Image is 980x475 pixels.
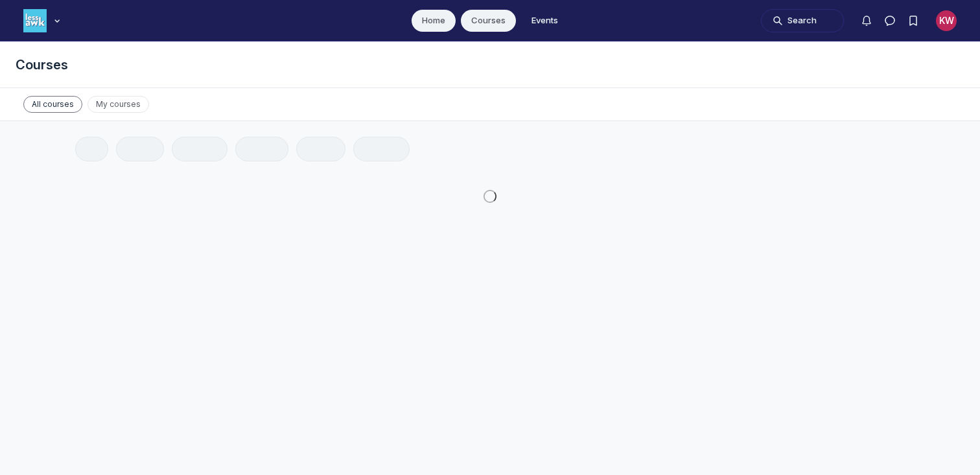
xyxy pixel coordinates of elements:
button: Less Awkward Hub logo [23,8,64,34]
a: Courses [461,10,516,32]
button: Bookmarks [902,9,925,32]
img: Less Awkward Hub logo [23,9,47,32]
div: All [75,137,108,161]
div: 2065hs [172,137,227,161]
div: KW [936,10,957,31]
button: Search [761,9,844,32]
span: My courses [87,96,149,113]
button: Direct messages [878,9,902,32]
div: 0gmrwf [353,137,410,161]
button: User menu options [936,10,957,31]
button: Notifications [855,9,878,32]
span: All courses [23,96,82,113]
h1: Courses [16,56,954,74]
div: x8sk55 [235,137,288,161]
a: Events [521,10,568,32]
div: r15vfp [296,137,345,161]
div: scexz [116,137,164,161]
a: Home [412,10,456,32]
